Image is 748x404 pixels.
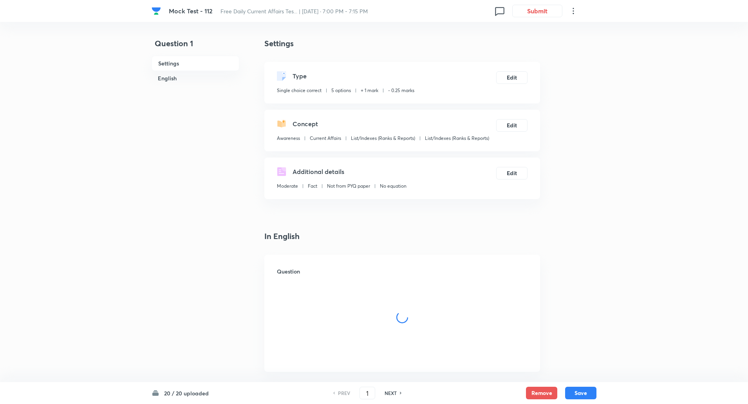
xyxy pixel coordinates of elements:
button: Submit [512,5,562,17]
h6: NEXT [385,390,397,397]
p: + 1 mark [361,87,378,94]
h4: Question 1 [152,38,239,56]
p: Current Affairs [310,135,341,142]
span: Mock Test - 112 [169,7,213,15]
p: - 0.25 marks [388,87,414,94]
h6: Settings [152,56,239,71]
button: Edit [496,71,528,84]
h6: Question [277,267,528,275]
img: questionType.svg [277,71,286,81]
h5: Additional details [293,167,344,176]
p: Not from PYQ paper [327,183,370,190]
img: Company Logo [152,6,161,16]
p: Awareness [277,135,300,142]
p: 5 options [331,87,351,94]
img: questionConcept.svg [277,119,286,129]
h6: English [152,71,239,85]
h4: In English [264,230,540,242]
button: Edit [496,119,528,132]
p: List/Indexes (Ranks & Reports) [425,135,489,142]
p: List/Indexes (Ranks & Reports) [351,135,415,142]
span: Free Daily Current Affairs Tes... | [DATE] · 7:00 PM - 7:15 PM [220,7,368,15]
a: Company Logo [152,6,163,16]
p: Single choice correct [277,87,322,94]
p: No equation [380,183,407,190]
button: Remove [526,387,557,399]
h5: Concept [293,119,318,129]
h4: Settings [264,38,540,49]
p: Fact [308,183,317,190]
button: Edit [496,167,528,179]
h6: PREV [338,390,350,397]
button: Save [565,387,596,399]
h6: 20 / 20 uploaded [164,389,209,397]
img: questionDetails.svg [277,167,286,176]
h5: Type [293,71,307,81]
p: Moderate [277,183,298,190]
